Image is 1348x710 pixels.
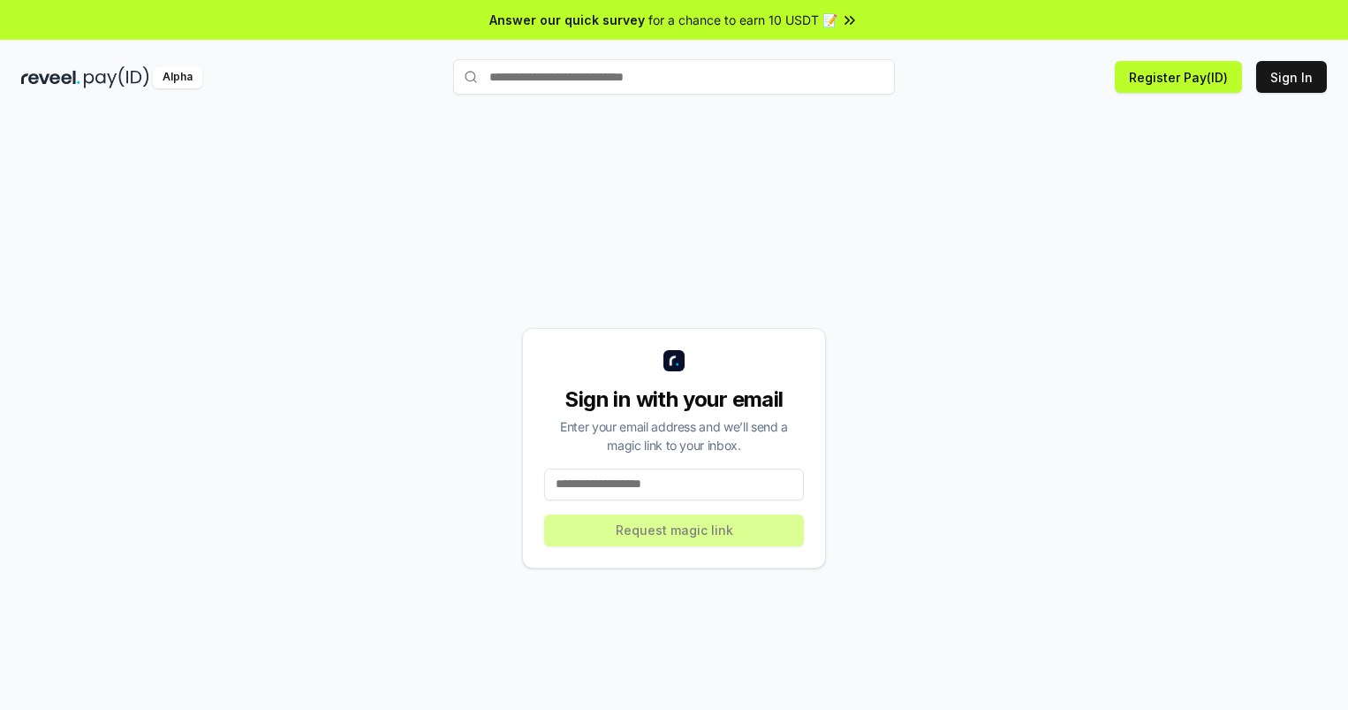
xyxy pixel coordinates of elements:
img: reveel_dark [21,66,80,88]
button: Register Pay(ID) [1115,61,1242,93]
img: pay_id [84,66,149,88]
div: Alpha [153,66,202,88]
button: Sign In [1256,61,1327,93]
span: Answer our quick survey [489,11,645,29]
div: Sign in with your email [544,386,804,414]
div: Enter your email address and we’ll send a magic link to your inbox. [544,417,804,454]
span: for a chance to earn 10 USDT 📝 [648,11,837,29]
img: logo_small [663,350,685,371]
